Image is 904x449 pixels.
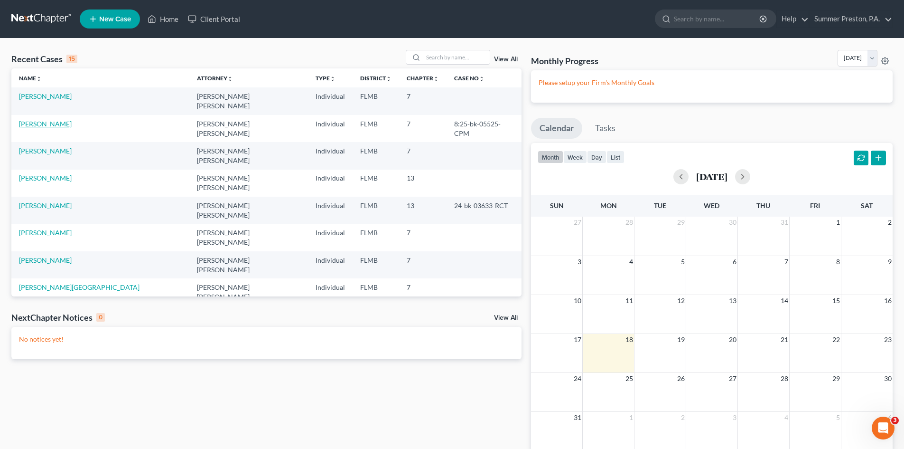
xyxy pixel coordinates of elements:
[330,76,336,82] i: unfold_more
[19,201,72,210] a: [PERSON_NAME]
[308,278,353,306] td: Individual
[447,115,522,142] td: 8:25-bk-05525-CPM
[399,278,447,306] td: 7
[407,75,439,82] a: Chapterunfold_more
[587,118,624,139] a: Tasks
[732,256,737,267] span: 6
[189,170,308,197] td: [PERSON_NAME] [PERSON_NAME]
[891,417,899,424] span: 3
[680,256,686,267] span: 5
[573,217,582,228] span: 27
[19,256,72,264] a: [PERSON_NAME]
[19,334,514,344] p: No notices yet!
[454,75,485,82] a: Case Nounfold_more
[577,256,582,267] span: 3
[353,87,399,115] td: FLMB
[308,142,353,169] td: Individual
[227,76,233,82] i: unfold_more
[606,151,624,163] button: list
[308,170,353,197] td: Individual
[887,412,893,423] span: 6
[624,295,634,306] span: 11
[728,217,737,228] span: 30
[353,115,399,142] td: FLMB
[308,251,353,278] td: Individual
[479,76,485,82] i: unfold_more
[810,10,892,28] a: Summer Preston, P.A.
[308,224,353,251] td: Individual
[676,373,686,384] span: 26
[19,283,140,291] a: [PERSON_NAME][GEOGRAPHIC_DATA]
[831,295,841,306] span: 15
[360,75,391,82] a: Districtunfold_more
[189,87,308,115] td: [PERSON_NAME] [PERSON_NAME]
[696,172,727,182] h2: [DATE]
[399,115,447,142] td: 7
[883,295,893,306] span: 16
[353,197,399,224] td: FLMB
[386,76,391,82] i: unfold_more
[423,50,490,64] input: Search by name...
[835,412,841,423] span: 5
[872,417,895,439] iframe: Intercom live chat
[197,75,233,82] a: Attorneyunfold_more
[732,412,737,423] span: 3
[835,217,841,228] span: 1
[353,224,399,251] td: FLMB
[780,217,789,228] span: 31
[399,170,447,197] td: 13
[628,412,634,423] span: 1
[587,151,606,163] button: day
[887,256,893,267] span: 9
[539,78,885,87] p: Please setup your Firm's Monthly Goals
[19,174,72,182] a: [PERSON_NAME]
[189,197,308,224] td: [PERSON_NAME] [PERSON_NAME]
[189,115,308,142] td: [PERSON_NAME] [PERSON_NAME]
[777,10,809,28] a: Help
[316,75,336,82] a: Typeunfold_more
[680,412,686,423] span: 2
[883,373,893,384] span: 30
[353,170,399,197] td: FLMB
[780,295,789,306] span: 14
[628,256,634,267] span: 4
[780,373,789,384] span: 28
[399,251,447,278] td: 7
[674,10,761,28] input: Search by name...
[538,151,563,163] button: month
[600,201,617,210] span: Mon
[676,334,686,345] span: 19
[189,251,308,278] td: [PERSON_NAME] [PERSON_NAME]
[624,334,634,345] span: 18
[676,295,686,306] span: 12
[189,278,308,306] td: [PERSON_NAME] [PERSON_NAME]
[810,201,820,210] span: Fri
[399,197,447,224] td: 13
[783,256,789,267] span: 7
[783,412,789,423] span: 4
[531,118,582,139] a: Calendar
[99,16,131,23] span: New Case
[835,256,841,267] span: 8
[831,373,841,384] span: 29
[494,56,518,63] a: View All
[353,142,399,169] td: FLMB
[883,334,893,345] span: 23
[861,201,873,210] span: Sat
[11,53,77,65] div: Recent Cases
[36,76,42,82] i: unfold_more
[19,147,72,155] a: [PERSON_NAME]
[11,312,105,323] div: NextChapter Notices
[19,92,72,100] a: [PERSON_NAME]
[780,334,789,345] span: 21
[19,229,72,237] a: [PERSON_NAME]
[189,224,308,251] td: [PERSON_NAME] [PERSON_NAME]
[704,201,719,210] span: Wed
[96,313,105,322] div: 0
[399,87,447,115] td: 7
[563,151,587,163] button: week
[573,412,582,423] span: 31
[433,76,439,82] i: unfold_more
[550,201,564,210] span: Sun
[728,295,737,306] span: 13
